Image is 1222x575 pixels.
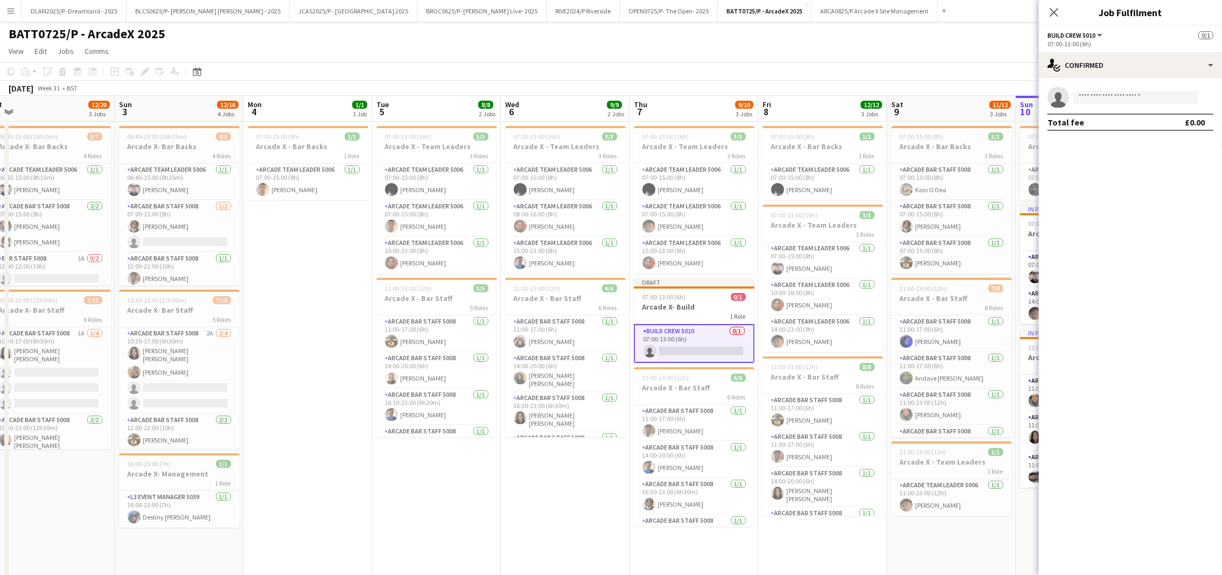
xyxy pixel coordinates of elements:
[505,237,626,274] app-card-role: Arcade Team Leader 50061/115:00-23:00 (8h)[PERSON_NAME]
[1020,287,1141,324] app-card-role: Arcade Team Leader 50061/114:00-23:00 (9h)[PERSON_NAME]
[731,132,746,141] span: 3/3
[9,46,24,56] span: View
[505,278,626,437] div: 11:00-23:00 (12h)6/6Arcade X - Bar Staff6 RolesArcade Bar Staff 50081/111:00-17:00 (6h)[PERSON_NA...
[731,374,746,382] span: 6/6
[771,363,818,371] span: 11:00-23:00 (12h)
[505,352,626,392] app-card-role: Arcade Bar Staff 50081/114:00-20:00 (6h)[PERSON_NAME] [PERSON_NAME]
[376,200,497,237] app-card-role: Arcade Team Leader 50061/107:00-15:00 (8h)[PERSON_NAME]
[735,101,753,109] span: 9/10
[505,432,626,468] app-card-role: Arcade Bar Staff 50081/1
[891,441,1012,516] app-job-card: 11:00-23:00 (12h)1/1Arcade X - Team Leaders1 RoleArcade Team Leader 50061/111:00-23:00 (12h)[PERS...
[119,126,240,285] app-job-card: 06:45-23:00 (16h15m)4/5Arcade X- Bar Backs4 RolesArcade Team Leader 50061/106:45-15:00 (8h15m)[PE...
[634,200,755,237] app-card-role: Arcade Team Leader 50061/107:00-15:00 (8h)[PERSON_NAME]
[85,46,109,56] span: Comms
[117,106,132,118] span: 3
[1029,132,1072,141] span: 07:00-15:00 (8h)
[763,394,883,431] app-card-role: Arcade Bar Staff 50081/111:00-17:00 (6h)[PERSON_NAME]
[4,44,28,58] a: View
[1020,251,1141,287] app-card-role: Arcade Team Leader 50061/107:00-15:00 (8h)[PERSON_NAME]
[119,290,240,449] div: 10:30-23:00 (12h30m)7/10Arcade X- Bar Staff5 RolesArcade Bar Staff 50082A2/410:30-17:00 (6h30m)[P...
[479,110,495,118] div: 2 Jobs
[84,296,102,304] span: 7/13
[213,296,231,304] span: 7/10
[84,152,102,160] span: 4 Roles
[1039,52,1222,78] div: Confirmed
[634,405,755,441] app-card-role: Arcade Bar Staff 50081/111:00-17:00 (6h)[PERSON_NAME]
[634,278,755,363] div: Draft07:00-13:00 (6h)0/1Arcade X- Build1 RoleBuild Crew 50100/107:00-13:00 (6h)
[634,302,755,312] h3: Arcade X- Build
[216,132,231,141] span: 4/5
[763,431,883,467] app-card-role: Arcade Bar Staff 50081/111:00-17:00 (6h)[PERSON_NAME]
[643,374,689,382] span: 11:00-23:00 (12h)
[989,101,1011,109] span: 11/12
[376,293,497,303] h3: Arcade X - Bar Staff
[119,305,240,315] h3: Arcade X- Bar Staff
[119,491,240,528] app-card-role: L3 Event Manager 50391/116:00-23:00 (7h)Destiny [PERSON_NAME]
[216,460,231,468] span: 1/1
[1020,142,1141,151] h3: Arcade X - Bar Backs
[599,152,617,160] span: 3 Roles
[763,356,883,516] div: 11:00-23:00 (12h)8/8Arcade X - Bar Staff8 RolesArcade Bar Staff 50081/111:00-17:00 (6h)[PERSON_NA...
[634,100,647,109] span: Thu
[9,26,165,42] h1: BATT0725/P - ArcadeX 2025
[470,152,488,160] span: 3 Roles
[1020,229,1141,239] h3: Arcade X - Team Leaders
[417,1,547,22] button: BROC0625/P- [PERSON_NAME] Live- 2025
[763,242,883,279] app-card-role: Arcade Team Leader 50061/107:00-15:00 (8h)[PERSON_NAME]
[246,106,262,118] span: 4
[119,453,240,528] app-job-card: 16:00-23:00 (7h)1/1Arcade X- Management1 RoleL3 Event Manager 50391/116:00-23:00 (7h)Destiny [PER...
[376,278,497,437] div: 11:00-23:00 (12h)5/5Arcade X - Bar Staff5 RolesArcade Bar Staff 50081/111:00-17:00 (6h)[PERSON_NA...
[1020,328,1141,337] div: In progress
[763,164,883,200] app-card-role: Arcade Team Leader 50061/107:00-15:00 (8h)[PERSON_NAME]
[900,284,947,292] span: 11:00-23:00 (12h)
[1020,375,1141,411] app-card-role: Arcade Bar Staff 50081/111:00-17:00 (6h)[PERSON_NAME]
[728,152,746,160] span: 3 Roles
[473,132,488,141] span: 3/3
[891,457,1012,467] h3: Arcade X - Team Leaders
[127,1,290,22] button: BLCS0625/P- [PERSON_NAME] [PERSON_NAME] - 2025
[891,278,1012,437] div: 11:00-23:00 (12h)7/8Arcade X - Bar Staff8 RolesArcade Bar Staff 50081/111:00-17:00 (6h)[PERSON_NA...
[891,352,1012,389] app-card-role: Arcade Bar Staff 50081/111:00-17:00 (6h)Andave [PERSON_NAME]
[1020,126,1141,200] app-job-card: 07:00-15:00 (8h)1/1Arcade X - Bar Backs1 RoleArcade Bar Staff 50081/107:00-15:00 (8h)[PERSON_NAME]
[505,315,626,352] app-card-role: Arcade Bar Staff 50081/111:00-17:00 (6h)[PERSON_NAME]
[505,126,626,274] app-job-card: 07:00-23:00 (16h)3/3Arcade X - Team Leaders3 RolesArcade Team Leader 50061/107:00-15:00 (8h)[PERS...
[353,110,367,118] div: 1 Job
[345,132,360,141] span: 1/1
[634,237,755,274] app-card-role: Arcade Team Leader 50061/115:00-23:00 (8h)[PERSON_NAME]
[763,205,883,352] div: 07:00-23:00 (16h)3/3Arcade X - Team Leaders3 RolesArcade Team Leader 50061/107:00-15:00 (8h)[PERS...
[119,414,240,466] app-card-role: Arcade Bar Staff 50082/212:00-22:00 (10h)[PERSON_NAME]
[1048,31,1104,39] button: Build Crew 5010
[1020,411,1141,451] app-card-role: Arcade Bar Staff 50081/111:00-17:00 (6h)[PERSON_NAME] [PERSON_NAME]
[891,293,1012,303] h3: Arcade X - Bar Staff
[763,220,883,230] h3: Arcade X - Team Leaders
[505,392,626,432] app-card-role: Arcade Bar Staff 50081/116:30-23:00 (6h30m)[PERSON_NAME] [PERSON_NAME]
[891,164,1012,200] app-card-role: Arcade Bar Staff 50081/107:00-15:00 (8h)Kain O Dea
[213,315,231,324] span: 5 Roles
[547,1,620,22] button: RIVE2024/P Riverside
[730,312,746,320] span: 1 Role
[890,106,903,118] span: 9
[1020,328,1141,488] div: In progress11:00-23:00 (12h)7/7Arcade X - Bar Staff7 RolesArcade Bar Staff 50081/111:00-17:00 (6h...
[376,126,497,274] div: 07:00-23:00 (16h)3/3Arcade X - Team Leaders3 RolesArcade Team Leader 50061/107:00-15:00 (8h)[PERS...
[634,367,755,527] app-job-card: 11:00-23:00 (12h)6/6Arcade X - Bar Staff6 RolesArcade Bar Staff 50081/111:00-17:00 (6h)[PERSON_NA...
[985,152,1003,160] span: 3 Roles
[215,479,231,487] span: 1 Role
[859,152,875,160] span: 1 Role
[87,132,102,141] span: 5/7
[634,142,755,151] h3: Arcade X - Team Leaders
[1048,117,1084,128] div: Total fee
[763,100,771,109] span: Fri
[470,304,488,312] span: 5 Roles
[376,164,497,200] app-card-role: Arcade Team Leader 50061/107:00-15:00 (8h)[PERSON_NAME]
[856,230,875,239] span: 3 Roles
[385,132,432,141] span: 07:00-23:00 (16h)
[514,132,561,141] span: 07:00-23:00 (16h)
[891,389,1012,425] app-card-role: Arcade Bar Staff 50081/111:00-23:00 (12h)[PERSON_NAME]
[119,327,240,414] app-card-role: Arcade Bar Staff 50082A2/410:30-17:00 (6h30m)[PERSON_NAME] [PERSON_NAME][PERSON_NAME]
[22,1,127,22] button: DLAN2025/P- Dreamland - 2025
[988,284,1003,292] span: 7/8
[643,293,686,301] span: 07:00-13:00 (6h)
[643,132,689,141] span: 07:00-23:00 (16h)
[728,393,746,401] span: 6 Roles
